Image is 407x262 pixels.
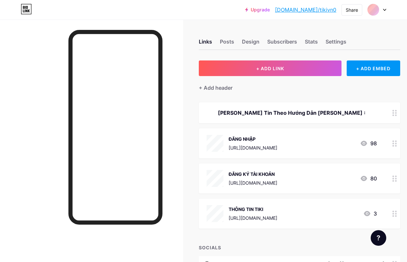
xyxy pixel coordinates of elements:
div: Posts [220,38,234,49]
div: 3 [363,210,377,217]
div: 98 [360,139,377,147]
div: [URL][DOMAIN_NAME] [229,144,277,151]
div: Subscribers [267,38,297,49]
a: Upgrade [245,7,270,12]
div: SOCIALS [199,244,400,251]
button: + ADD LINK [199,60,341,76]
div: Share [346,7,358,13]
div: THÔNG TIN TIKI [229,206,277,213]
div: Design [242,38,259,49]
div: [URL][DOMAIN_NAME] [229,215,277,221]
div: 80 [360,175,377,182]
div: Settings [326,38,346,49]
div: [PERSON_NAME] Tin Theo Hướng Dẫn [PERSON_NAME] : [207,109,377,117]
span: + ADD LINK [256,66,284,71]
a: [DOMAIN_NAME]/tikivn0 [275,6,336,14]
div: Stats [305,38,318,49]
div: ĐĂNG KÝ TÀI KHOẢN [229,171,277,177]
div: + Add header [199,84,233,92]
div: Links [199,38,212,49]
div: + ADD EMBED [347,60,400,76]
div: [URL][DOMAIN_NAME] [229,179,277,186]
div: ĐĂNG NHẬP [229,136,277,142]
